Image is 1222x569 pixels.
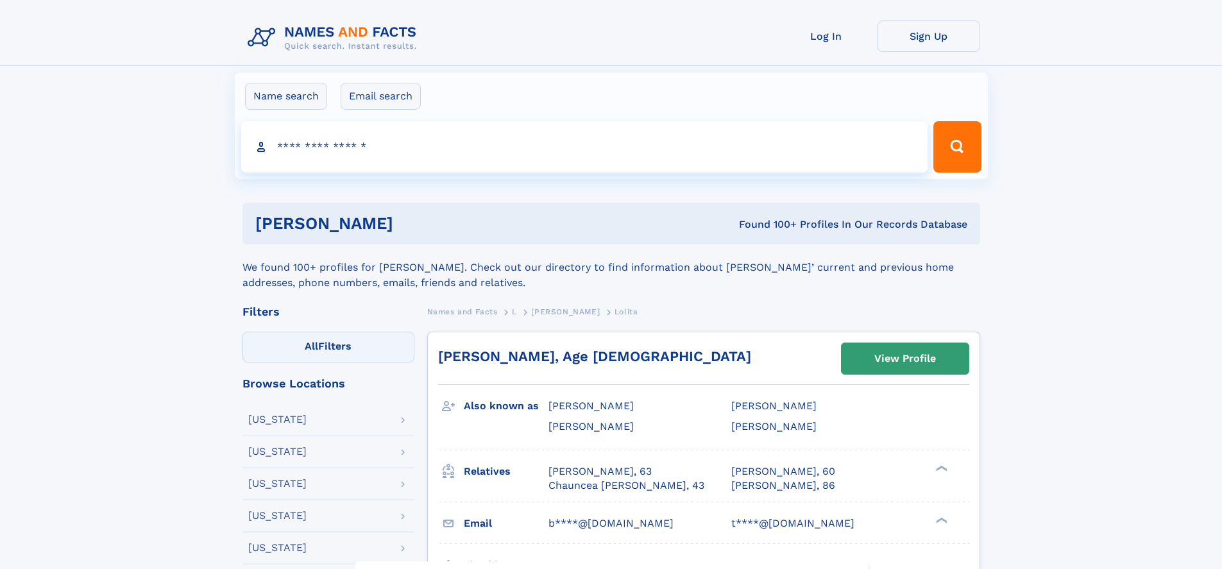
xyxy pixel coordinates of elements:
[248,511,307,521] div: [US_STATE]
[874,344,936,373] div: View Profile
[548,479,704,493] a: Chauncea [PERSON_NAME], 43
[933,464,948,472] div: ❯
[242,332,414,362] label: Filters
[548,464,652,479] a: [PERSON_NAME], 63
[731,479,835,493] a: [PERSON_NAME], 86
[438,348,751,364] a: [PERSON_NAME], Age [DEMOGRAPHIC_DATA]
[241,121,928,173] input: search input
[548,400,634,412] span: [PERSON_NAME]
[341,83,421,110] label: Email search
[245,83,327,110] label: Name search
[248,446,307,457] div: [US_STATE]
[531,303,600,319] a: [PERSON_NAME]
[512,303,517,319] a: L
[248,414,307,425] div: [US_STATE]
[248,479,307,489] div: [US_STATE]
[242,21,427,55] img: Logo Names and Facts
[242,378,414,389] div: Browse Locations
[878,21,980,52] a: Sign Up
[548,420,634,432] span: [PERSON_NAME]
[842,343,969,374] a: View Profile
[731,420,817,432] span: [PERSON_NAME]
[464,395,548,417] h3: Also known as
[615,307,638,316] span: Lolita
[531,307,600,316] span: [PERSON_NAME]
[464,513,548,534] h3: Email
[464,461,548,482] h3: Relatives
[933,516,948,524] div: ❯
[242,244,980,291] div: We found 100+ profiles for [PERSON_NAME]. Check out our directory to find information about [PERS...
[731,464,835,479] a: [PERSON_NAME], 60
[512,307,517,316] span: L
[427,303,498,319] a: Names and Facts
[248,543,307,553] div: [US_STATE]
[242,306,414,318] div: Filters
[731,400,817,412] span: [PERSON_NAME]
[933,121,981,173] button: Search Button
[566,217,967,232] div: Found 100+ Profiles In Our Records Database
[775,21,878,52] a: Log In
[255,216,566,232] h1: [PERSON_NAME]
[305,340,318,352] span: All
